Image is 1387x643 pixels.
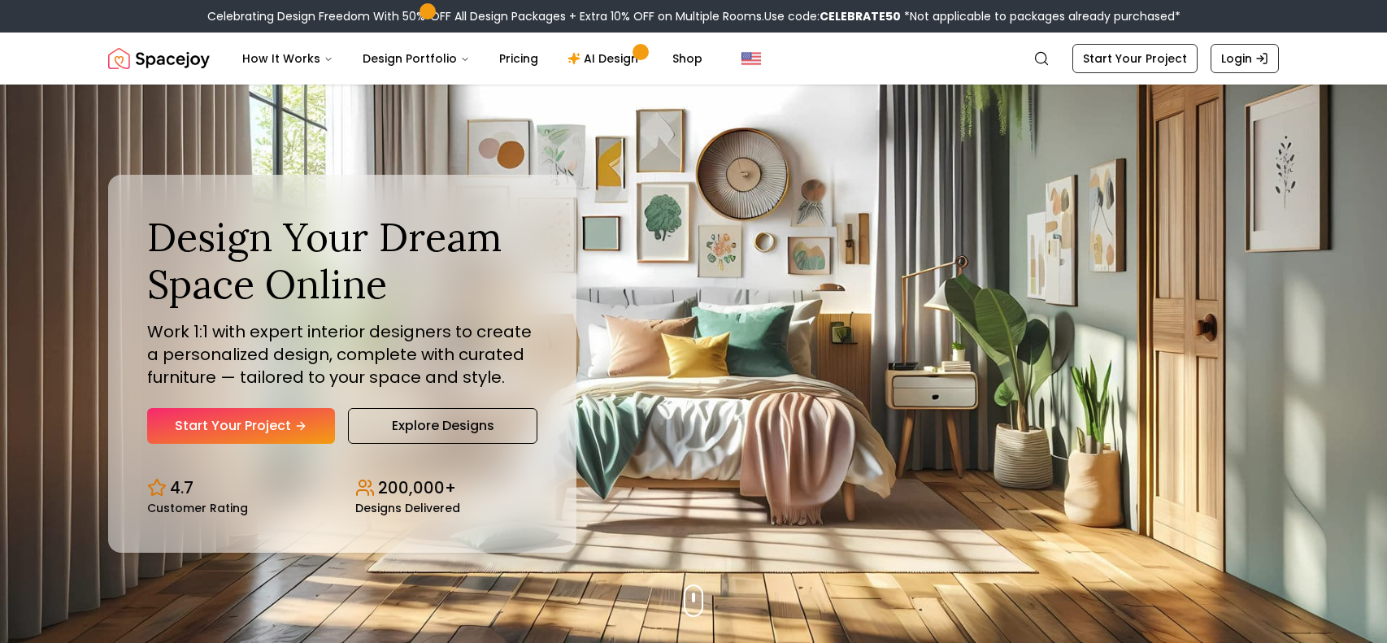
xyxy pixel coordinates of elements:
[147,320,537,389] p: Work 1:1 with expert interior designers to create a personalized design, complete with curated fu...
[229,42,715,75] nav: Main
[1211,44,1279,73] a: Login
[350,42,483,75] button: Design Portfolio
[741,49,761,68] img: United States
[108,42,210,75] a: Spacejoy
[348,408,537,444] a: Explore Designs
[108,42,210,75] img: Spacejoy Logo
[147,214,537,307] h1: Design Your Dream Space Online
[554,42,656,75] a: AI Design
[378,476,456,499] p: 200,000+
[820,8,901,24] b: CELEBRATE50
[170,476,193,499] p: 4.7
[486,42,551,75] a: Pricing
[355,502,460,514] small: Designs Delivered
[901,8,1180,24] span: *Not applicable to packages already purchased*
[1072,44,1198,73] a: Start Your Project
[229,42,346,75] button: How It Works
[147,502,248,514] small: Customer Rating
[147,408,335,444] a: Start Your Project
[108,33,1279,85] nav: Global
[764,8,901,24] span: Use code:
[207,8,1180,24] div: Celebrating Design Freedom With 50% OFF All Design Packages + Extra 10% OFF on Multiple Rooms.
[147,463,537,514] div: Design stats
[659,42,715,75] a: Shop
